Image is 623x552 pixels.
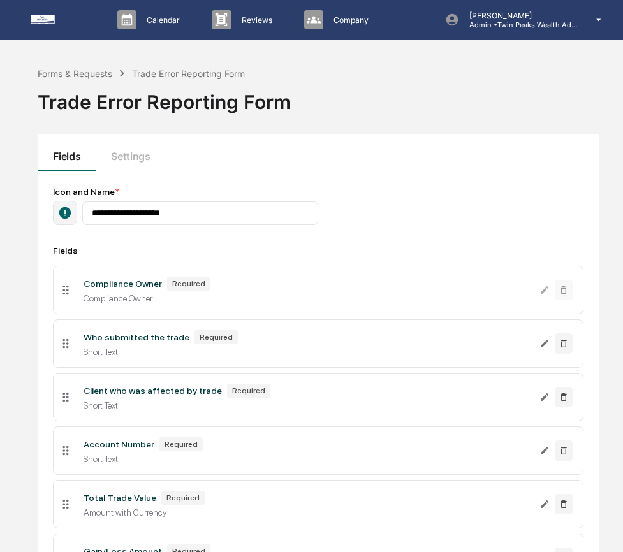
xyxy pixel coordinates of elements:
[84,454,529,464] div: Short Text
[459,20,578,29] p: Admin • Twin Peaks Wealth Advisors
[231,15,279,25] p: Reviews
[84,279,162,289] div: Compliance Owner
[161,491,205,505] div: Required
[84,493,156,503] div: Total Trade Value
[53,187,583,197] div: Icon and Name
[132,68,245,79] div: Trade Error Reporting Form
[53,245,583,256] div: Fields
[84,400,529,410] div: Short Text
[38,68,112,79] div: Forms & Requests
[539,280,550,300] button: Edit Compliance Owner field
[539,333,550,354] button: Edit Who submitted the trade field
[84,386,222,396] div: Client who was affected by trade
[84,293,529,303] div: Compliance Owner
[31,15,92,24] img: logo
[38,80,291,113] div: Trade Error Reporting Form
[539,494,550,514] button: Edit Total Trade Value field
[159,437,203,451] div: Required
[539,440,550,461] button: Edit Account Number field
[582,510,617,544] iframe: Open customer support
[84,332,189,342] div: Who submitted the trade
[96,134,165,171] button: Settings
[38,134,96,171] button: Fields
[227,384,270,398] div: Required
[323,15,375,25] p: Company
[167,277,210,291] div: Required
[84,439,154,449] div: Account Number
[84,347,529,357] div: Short Text
[194,330,238,344] div: Required
[539,387,550,407] button: Edit Client who was affected by trade field
[84,507,529,518] div: Amount with Currency
[459,11,578,20] p: [PERSON_NAME]
[136,15,186,25] p: Calendar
